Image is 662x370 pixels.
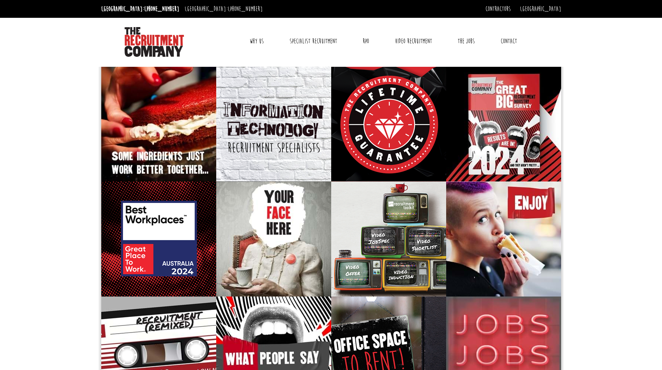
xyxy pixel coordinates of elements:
[244,32,269,50] a: Why Us
[520,5,561,13] a: [GEOGRAPHIC_DATA]
[452,32,480,50] a: The Jobs
[485,5,511,13] a: Contractors
[357,32,375,50] a: RPO
[125,27,184,57] img: The Recruitment Company
[144,5,179,13] a: [PHONE_NUMBER]
[495,32,523,50] a: Contact
[284,32,343,50] a: Specialist Recruitment
[183,3,264,15] li: [GEOGRAPHIC_DATA]:
[228,5,263,13] a: [PHONE_NUMBER]
[99,3,181,15] li: [GEOGRAPHIC_DATA]:
[389,32,438,50] a: Video Recruitment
